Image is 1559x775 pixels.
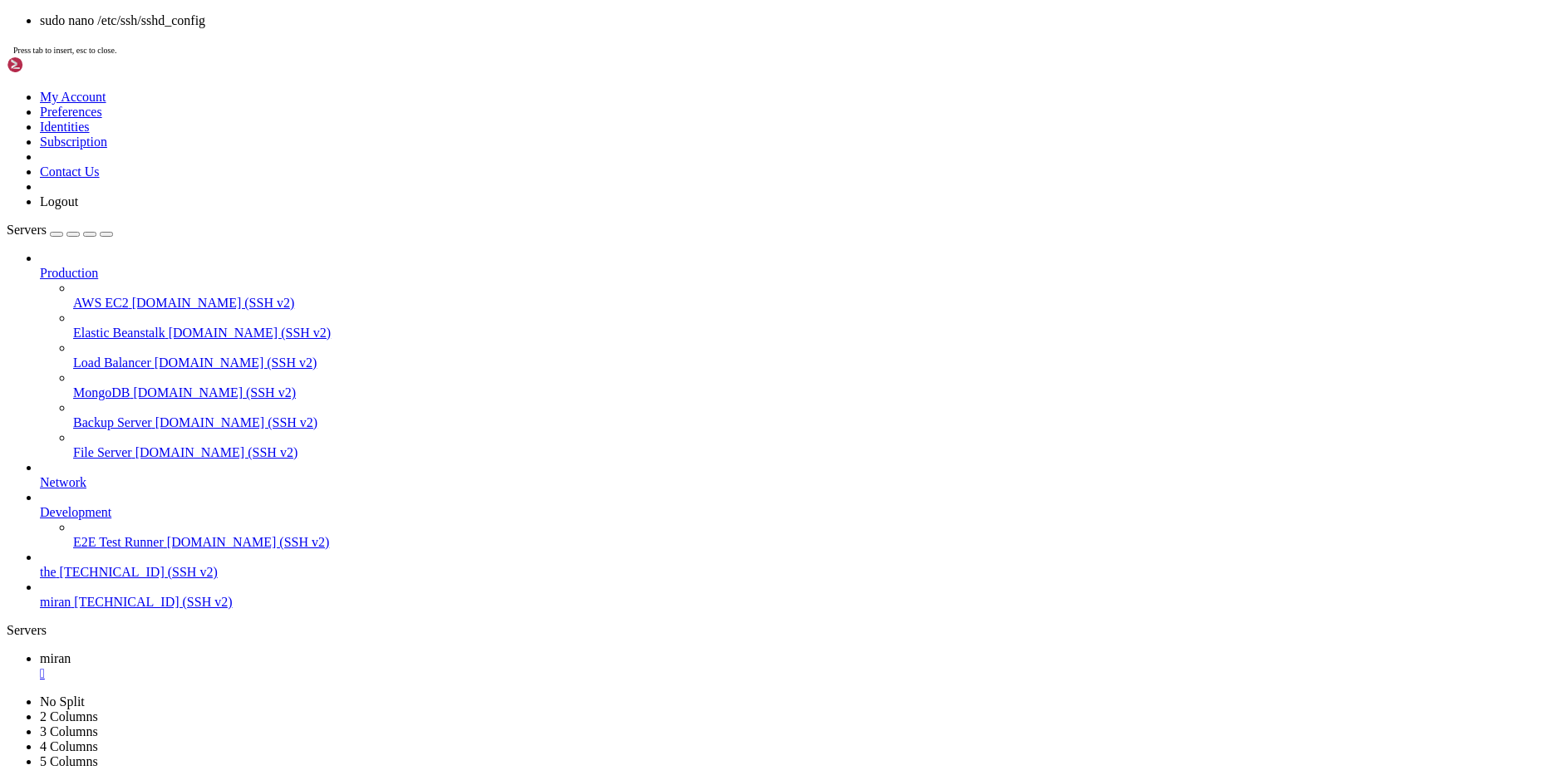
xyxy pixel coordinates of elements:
a: Servers [7,223,113,237]
a: AWS EC2 [DOMAIN_NAME] (SSH v2) [73,296,1552,311]
x-row: Ubuntu comes with ABSOLUTELY NO WARRANTY, to the extent permitted by [7,416,1343,430]
a: miran [40,651,1552,681]
x-row: Welcome to Ubuntu 22.04.5 LTS (GNU/Linux 6.8.0-1029-aws x86_64) [7,7,1343,21]
span: [DOMAIN_NAME] (SSH v2) [155,356,317,370]
span: Network [40,475,86,489]
img: Shellngn [7,56,102,73]
li: the [TECHNICAL_ID] (SSH v2) [40,550,1552,580]
x-row: The list of available updates is more than a week old. [7,303,1343,317]
a: 3 Columns [40,724,98,738]
li: sudo nano /etc/ssh/sshd_config [40,13,1552,28]
span: Elastic Beanstalk [73,326,165,340]
li: AWS EC2 [DOMAIN_NAME] (SSH v2) [73,281,1552,311]
x-row: System load: 0.13 Processes: 117 [7,120,1343,134]
x-row: See "man sudo_root" for details. [7,473,1343,487]
a: Identities [40,120,90,134]
x-row: To check for new updates run: sudo apt update [7,317,1343,331]
x-row: System information as of [DATE] [7,91,1343,105]
a: Network [40,475,1552,490]
x-row: Swap usage: 0% [7,162,1343,176]
li: Network [40,460,1552,490]
a: 2 Columns [40,709,98,723]
a: Elastic Beanstalk [DOMAIN_NAME] (SSH v2) [73,326,1552,341]
x-row: * Support: [URL][DOMAIN_NAME] [7,63,1343,77]
a: Logout [40,194,78,208]
span: [DOMAIN_NAME] (SSH v2) [169,326,332,340]
li: Production [40,251,1552,460]
div: (34, 35) [245,501,252,515]
x-row: 0 updates can be applied immediately. [7,218,1343,233]
span: Development [40,505,111,519]
a: miran [TECHNICAL_ID] (SSH v2) [40,595,1552,610]
x-row: the exact distribution terms for each program are described in the [7,374,1343,388]
span: ubuntu@ip-172-31-35-218 [7,501,160,514]
span: File Server [73,445,132,459]
a: My Account [40,90,106,104]
a:  [40,666,1552,681]
li: Load Balancer [DOMAIN_NAME] (SSH v2) [73,341,1552,370]
span: ~ [166,501,173,514]
span: miran [40,651,71,665]
li: MongoDB [DOMAIN_NAME] (SSH v2) [73,370,1552,400]
x-row: Expanded Security Maintenance for Applications is not enabled. [7,190,1343,204]
a: 5 Columns [40,754,98,768]
a: E2E Test Runner [DOMAIN_NAME] (SSH v2) [73,535,1552,550]
li: Backup Server [DOMAIN_NAME] (SSH v2) [73,400,1552,430]
x-row: individual files in /usr/share/doc/*/copyright. [7,388,1343,402]
span: E2E Test Runner [73,535,164,549]
span: [DOMAIN_NAME] (SSH v2) [155,415,318,429]
x-row: Enable ESM Apps to receive additional future security updates. [7,247,1343,261]
span: [DOMAIN_NAME] (SSH v2) [133,385,296,400]
x-row: Memory usage: 5% IPv4 address for eth0: [TECHNICAL_ID] [7,148,1343,162]
x-row: : $ sudo na [7,501,1343,515]
a: Load Balancer [DOMAIN_NAME] (SSH v2) [73,356,1552,370]
a: the [TECHNICAL_ID] (SSH v2) [40,565,1552,580]
x-row: See [URL][DOMAIN_NAME] or run: sudo pro status [7,261,1343,275]
li: Development [40,490,1552,550]
span: miran [40,595,71,609]
div: Servers [7,623,1552,638]
x-row: The programs included with the Ubuntu system are free software; [7,360,1343,374]
a: No Split [40,694,85,709]
x-row: To run a command as administrator (user "root"), use "sudo <command>". [7,459,1343,473]
a: 4 Columns [40,739,98,753]
a: Backup Server [DOMAIN_NAME] (SSH v2) [73,415,1552,430]
li: E2E Test Runner [DOMAIN_NAME] (SSH v2) [73,520,1552,550]
a: File Server [DOMAIN_NAME] (SSH v2) [73,445,1552,460]
span: [DOMAIN_NAME] (SSH v2) [132,296,295,310]
span: [TECHNICAL_ID] (SSH v2) [74,595,232,609]
a: Development [40,505,1552,520]
span: Backup Server [73,415,152,429]
span: [DOMAIN_NAME] (SSH v2) [135,445,298,459]
span: [TECHNICAL_ID] (SSH v2) [60,565,218,579]
a: Subscription [40,135,107,149]
li: File Server [DOMAIN_NAME] (SSH v2) [73,430,1552,460]
span: [DOMAIN_NAME] (SSH v2) [167,535,330,549]
a: Production [40,266,1552,281]
span: Load Balancer [73,356,151,370]
span: MongoDB [73,385,130,400]
x-row: * Management: [URL][DOMAIN_NAME] [7,49,1343,63]
span: Press tab to insert, esc to close. [13,46,116,55]
x-row: applicable law. [7,430,1343,444]
a: MongoDB [DOMAIN_NAME] (SSH v2) [73,385,1552,400]
a: Preferences [40,105,102,119]
li: Elastic Beanstalk [DOMAIN_NAME] (SSH v2) [73,311,1552,341]
li: miran [TECHNICAL_ID] (SSH v2) [40,580,1552,610]
x-row: * Documentation: [URL][DOMAIN_NAME] [7,35,1343,49]
span: AWS EC2 [73,296,129,310]
span: Servers [7,223,47,237]
x-row: Usage of /: 2.2% of 77.35GB Users logged in: 0 [7,134,1343,148]
span: Production [40,266,98,280]
span: the [40,565,57,579]
a: Contact Us [40,164,100,179]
